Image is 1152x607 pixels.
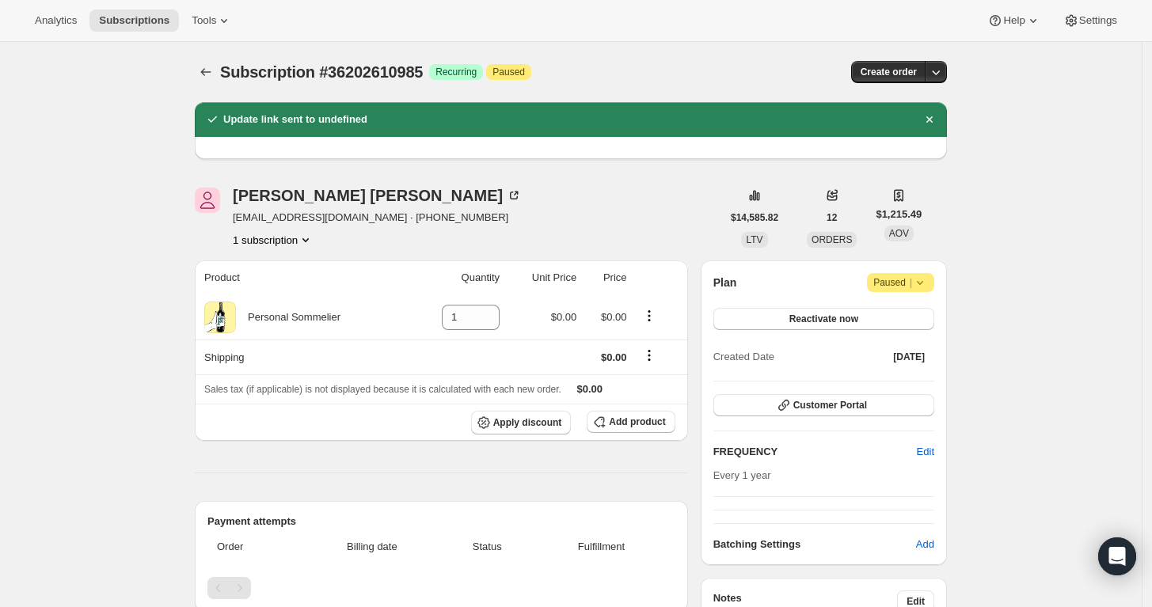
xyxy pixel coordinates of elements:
[601,351,627,363] span: $0.00
[551,311,577,323] span: $0.00
[409,260,504,295] th: Quantity
[220,63,423,81] span: Subscription #36202610985
[713,349,774,365] span: Created Date
[223,112,367,127] h2: Update link sent to undefined
[893,351,925,363] span: [DATE]
[1003,14,1025,27] span: Help
[918,108,941,131] button: Dismiss notification
[25,9,86,32] button: Analytics
[236,309,340,325] div: Personal Sommelier
[537,539,665,555] span: Fulfillment
[731,211,778,224] span: $14,585.82
[917,444,934,460] span: Edit
[195,188,220,213] span: John Proko
[713,537,916,552] h6: Batching Settings
[435,66,477,78] span: Recurring
[916,537,934,552] span: Add
[577,383,603,395] span: $0.00
[182,9,241,32] button: Tools
[978,9,1050,32] button: Help
[889,228,909,239] span: AOV
[637,347,662,364] button: Shipping actions
[233,232,314,248] button: Product actions
[471,411,572,434] button: Apply discount
[207,577,675,599] nav: Pagination
[817,207,846,229] button: 12
[793,399,867,412] span: Customer Portal
[609,415,665,428] span: Add product
[746,234,762,245] span: LTV
[581,260,631,295] th: Price
[504,260,581,295] th: Unit Price
[876,207,922,222] span: $1,215.49
[713,275,737,290] h2: Plan
[812,234,852,245] span: ORDERS
[207,514,675,529] h2: Payment attempts
[1054,9,1127,32] button: Settings
[721,207,788,229] button: $14,585.82
[192,14,216,27] span: Tools
[907,532,944,557] button: Add
[861,66,917,78] span: Create order
[195,260,409,295] th: Product
[233,210,522,226] span: [EMAIL_ADDRESS][DOMAIN_NAME] · [PHONE_NUMBER]
[827,211,837,224] span: 12
[207,529,302,564] th: Order
[89,9,179,32] button: Subscriptions
[233,188,522,203] div: [PERSON_NAME] [PERSON_NAME]
[851,61,926,83] button: Create order
[637,307,662,324] button: Product actions
[99,14,169,27] span: Subscriptions
[204,384,561,395] span: Sales tax (if applicable) is not displayed because it is calculated with each new order.
[873,275,928,290] span: Paused
[713,469,771,481] span: Every 1 year
[713,308,934,330] button: Reactivate now
[910,276,912,289] span: |
[1098,537,1136,575] div: Open Intercom Messenger
[884,346,934,368] button: [DATE]
[307,539,438,555] span: Billing date
[204,302,236,333] img: product img
[907,439,944,465] button: Edit
[195,340,409,374] th: Shipping
[587,411,675,433] button: Add product
[447,539,527,555] span: Status
[713,394,934,416] button: Customer Portal
[195,61,217,83] button: Subscriptions
[789,313,858,325] span: Reactivate now
[35,14,77,27] span: Analytics
[1079,14,1117,27] span: Settings
[492,66,525,78] span: Paused
[713,444,917,460] h2: FREQUENCY
[493,416,562,429] span: Apply discount
[601,311,627,323] span: $0.00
